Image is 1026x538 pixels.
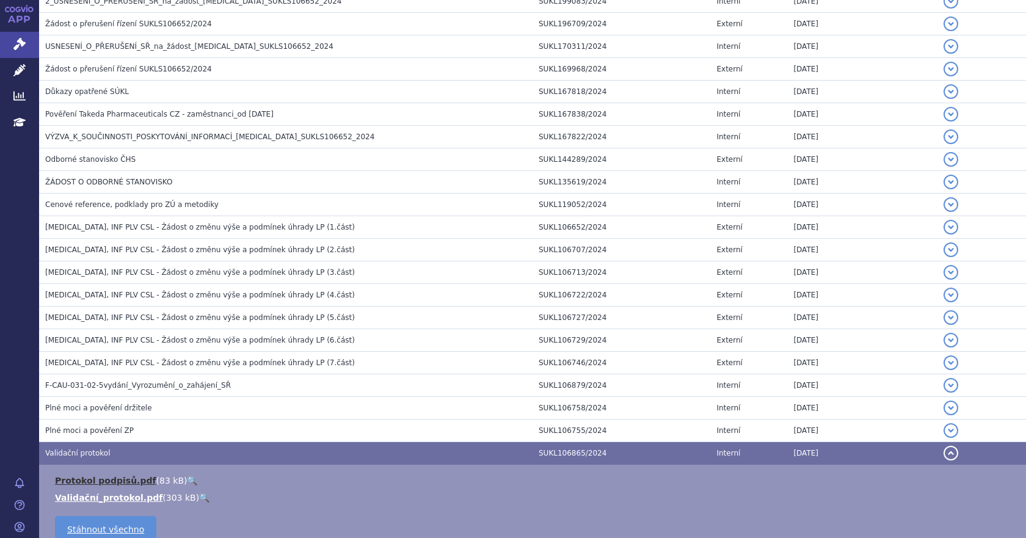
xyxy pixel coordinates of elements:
[45,110,274,118] span: Pověření Takeda Pharmaceuticals CZ - zaměstnanci_od 26.06.2024
[45,449,111,457] span: Validační protokol
[716,87,740,96] span: Interní
[787,13,937,35] td: [DATE]
[716,223,742,231] span: Externí
[787,171,937,194] td: [DATE]
[45,268,355,277] span: ADCETRIS, INF PLV CSL - Žádost o změnu výše a podmínek úhrady LP (3.část)
[944,446,958,460] button: detail
[166,493,196,503] span: 303 kB
[45,404,152,412] span: Plné moci a pověření držitele
[716,381,740,390] span: Interní
[533,239,710,261] td: SUKL106707/2024
[944,152,958,167] button: detail
[187,476,197,485] a: 🔍
[716,313,742,322] span: Externí
[45,133,374,141] span: VÝZVA_K_SOUČINNOSTI_POSKYTOVÁNÍ_INFORMACÍ_ADCETRIS_SUKLS106652_2024
[533,420,710,442] td: SUKL106755/2024
[944,355,958,370] button: detail
[716,200,740,209] span: Interní
[944,39,958,54] button: detail
[716,178,740,186] span: Interní
[55,474,1014,487] li: ( )
[45,42,333,51] span: USNESENÍ_O_PŘERUŠENÍ_SŘ_na_žádost_ADCETRIS_SUKLS106652_2024
[45,245,355,254] span: ADCETRIS, INF PLV CSL - Žádost o změnu výše a podmínek úhrady LP (2.část)
[944,197,958,212] button: detail
[45,426,134,435] span: Plné moci a pověření ZP
[787,307,937,329] td: [DATE]
[787,148,937,171] td: [DATE]
[45,381,231,390] span: F-CAU-031-02-5vydání_Vyrozumění_o_zahájení_SŘ
[716,155,742,164] span: Externí
[533,103,710,126] td: SUKL167838/2024
[787,216,937,239] td: [DATE]
[944,288,958,302] button: detail
[944,310,958,325] button: detail
[787,374,937,397] td: [DATE]
[716,245,742,254] span: Externí
[159,476,184,485] span: 83 kB
[533,329,710,352] td: SUKL106729/2024
[787,284,937,307] td: [DATE]
[55,493,162,503] a: Validační_protokol.pdf
[787,103,937,126] td: [DATE]
[45,223,355,231] span: ADCETRIS, INF PLV CSL - Žádost o změnu výše a podmínek úhrady LP (1.část)
[944,107,958,122] button: detail
[716,336,742,344] span: Externí
[45,291,355,299] span: ADCETRIS, INF PLV CSL - Žádost o změnu výše a podmínek úhrady LP (4.část)
[533,171,710,194] td: SUKL135619/2024
[716,404,740,412] span: Interní
[533,13,710,35] td: SUKL196709/2024
[45,155,136,164] span: Odborné stanovisko ČHS
[45,313,355,322] span: ADCETRIS, INF PLV CSL - Žádost o změnu výše a podmínek úhrady LP (5.část)
[787,397,937,420] td: [DATE]
[944,175,958,189] button: detail
[533,148,710,171] td: SUKL144289/2024
[944,16,958,31] button: detail
[533,35,710,58] td: SUKL170311/2024
[716,110,740,118] span: Interní
[533,397,710,420] td: SUKL106758/2024
[533,307,710,329] td: SUKL106727/2024
[716,20,742,28] span: Externí
[533,81,710,103] td: SUKL167818/2024
[944,265,958,280] button: detail
[533,216,710,239] td: SUKL106652/2024
[533,442,710,465] td: SUKL106865/2024
[533,284,710,307] td: SUKL106722/2024
[787,81,937,103] td: [DATE]
[716,133,740,141] span: Interní
[533,194,710,216] td: SUKL119052/2024
[944,62,958,76] button: detail
[45,336,355,344] span: ADCETRIS, INF PLV CSL - Žádost o změnu výše a podmínek úhrady LP (6.část)
[45,87,129,96] span: Důkazy opatřené SÚKL
[533,261,710,284] td: SUKL106713/2024
[787,420,937,442] td: [DATE]
[787,58,937,81] td: [DATE]
[55,492,1014,504] li: ( )
[45,200,219,209] span: Cenové reference, podklady pro ZÚ a metodiky
[944,401,958,415] button: detail
[533,352,710,374] td: SUKL106746/2024
[533,374,710,397] td: SUKL106879/2024
[944,242,958,257] button: detail
[944,378,958,393] button: detail
[944,84,958,99] button: detail
[716,426,740,435] span: Interní
[533,58,710,81] td: SUKL169968/2024
[944,129,958,144] button: detail
[45,358,355,367] span: ADCETRIS, INF PLV CSL - Žádost o změnu výše a podmínek úhrady LP (7.část)
[944,333,958,347] button: detail
[533,126,710,148] td: SUKL167822/2024
[787,126,937,148] td: [DATE]
[716,358,742,367] span: Externí
[45,65,212,73] span: Žádost o přerušení řízení SUKLS106652/2024
[716,449,740,457] span: Interní
[716,42,740,51] span: Interní
[787,352,937,374] td: [DATE]
[944,423,958,438] button: detail
[55,476,156,485] a: Protokol podpisů.pdf
[45,20,212,28] span: Žádost o přerušení řízení SUKLS106652/2024
[787,239,937,261] td: [DATE]
[787,261,937,284] td: [DATE]
[787,442,937,465] td: [DATE]
[716,65,742,73] span: Externí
